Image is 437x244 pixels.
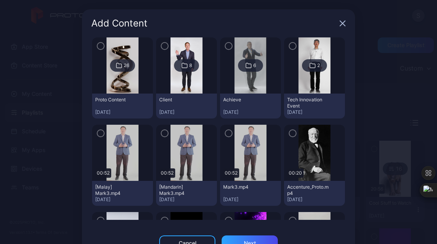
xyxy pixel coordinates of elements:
div: 00:52 [95,168,111,178]
div: 6 [253,62,256,69]
div: [DATE] [287,196,342,203]
div: 2 [317,62,320,69]
div: Achieve [223,97,266,103]
div: [DATE] [95,196,150,203]
div: Proto Content [95,97,138,103]
div: 00:52 [223,168,239,178]
div: 8 [189,62,192,69]
div: Tech Innovation Event [287,97,330,109]
div: [DATE] [159,109,214,115]
div: [DATE] [95,109,150,115]
div: Add Content [91,19,336,28]
div: [DATE] [287,109,342,115]
div: [DATE] [159,196,214,203]
div: 00:20 [287,168,304,178]
div: [DATE] [223,109,278,115]
div: Mark3.mp4 [223,184,266,190]
div: [DATE] [223,196,278,203]
div: 00:52 [159,168,175,178]
div: Client [159,97,202,103]
div: Accenture_Proto.mp4 [287,184,330,196]
div: [Mandarin] Mark3.mp4 [159,184,202,196]
div: [Malay] Mark3.mp4 [95,184,138,196]
div: 26 [124,62,129,69]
